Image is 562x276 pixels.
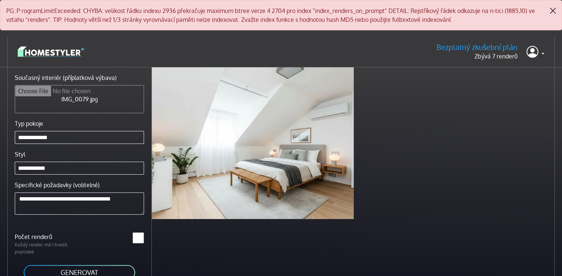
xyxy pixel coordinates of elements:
label: Současný interiér (příplatková výbava) [15,73,117,82]
label: Počet renderů [10,232,79,241]
button: Zavřít [544,0,562,21]
font: PG::P rogramLimitExceeded: CHYBA: velikost řádku indexu 2936 překračuje maximum btree verze 4 270... [6,7,535,23]
p: Zbývá 7 renderů [436,52,518,61]
label: Specifické požadavky (volitelné) [15,181,100,189]
p: Každý render má 1 kredit poplatek [10,241,79,255]
img: logo-3de290ba35641baa71223ecac5eacb59cb85b4c7fdf211dc9aaecaaee71ea2f8.svg [18,45,84,58]
label: Typ pokoje [15,119,43,128]
h5: Bezplatný zkušební plán [436,43,518,52]
label: Styl [15,150,25,159]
